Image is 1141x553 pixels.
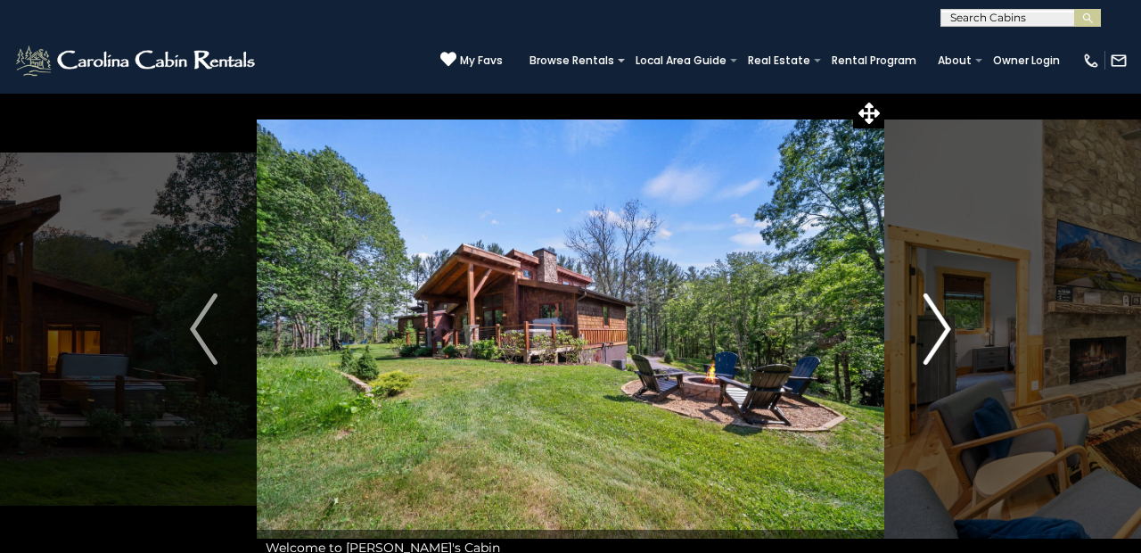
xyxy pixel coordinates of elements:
img: phone-regular-white.png [1082,52,1100,70]
a: About [929,48,981,73]
a: Local Area Guide [627,48,735,73]
a: Rental Program [823,48,925,73]
span: My Favs [460,53,503,69]
a: Browse Rentals [521,48,623,73]
img: mail-regular-white.png [1110,52,1128,70]
a: My Favs [440,51,503,70]
a: Owner Login [984,48,1069,73]
img: arrow [923,293,950,365]
img: White-1-2.png [13,43,260,78]
img: arrow [190,293,217,365]
a: Real Estate [739,48,819,73]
